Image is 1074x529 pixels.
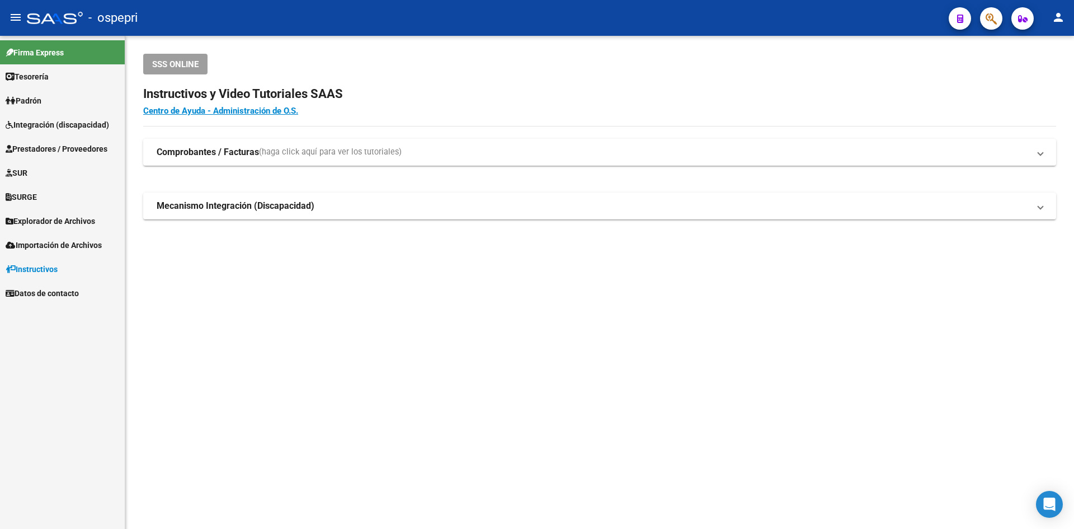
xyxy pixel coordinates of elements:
[143,106,298,116] a: Centro de Ayuda - Administración de O.S.
[6,191,37,203] span: SURGE
[1036,491,1063,518] div: Open Intercom Messenger
[143,193,1056,219] mat-expansion-panel-header: Mecanismo Integración (Discapacidad)
[143,54,208,74] button: SSS ONLINE
[6,263,58,275] span: Instructivos
[6,287,79,299] span: Datos de contacto
[157,146,259,158] strong: Comprobantes / Facturas
[6,119,109,131] span: Integración (discapacidad)
[6,215,95,227] span: Explorador de Archivos
[9,11,22,24] mat-icon: menu
[6,167,27,179] span: SUR
[152,59,199,69] span: SSS ONLINE
[6,143,107,155] span: Prestadores / Proveedores
[143,83,1056,105] h2: Instructivos y Video Tutoriales SAAS
[6,71,49,83] span: Tesorería
[1052,11,1065,24] mat-icon: person
[259,146,402,158] span: (haga click aquí para ver los tutoriales)
[157,200,314,212] strong: Mecanismo Integración (Discapacidad)
[143,139,1056,166] mat-expansion-panel-header: Comprobantes / Facturas(haga click aquí para ver los tutoriales)
[6,239,102,251] span: Importación de Archivos
[6,95,41,107] span: Padrón
[6,46,64,59] span: Firma Express
[88,6,138,30] span: - ospepri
